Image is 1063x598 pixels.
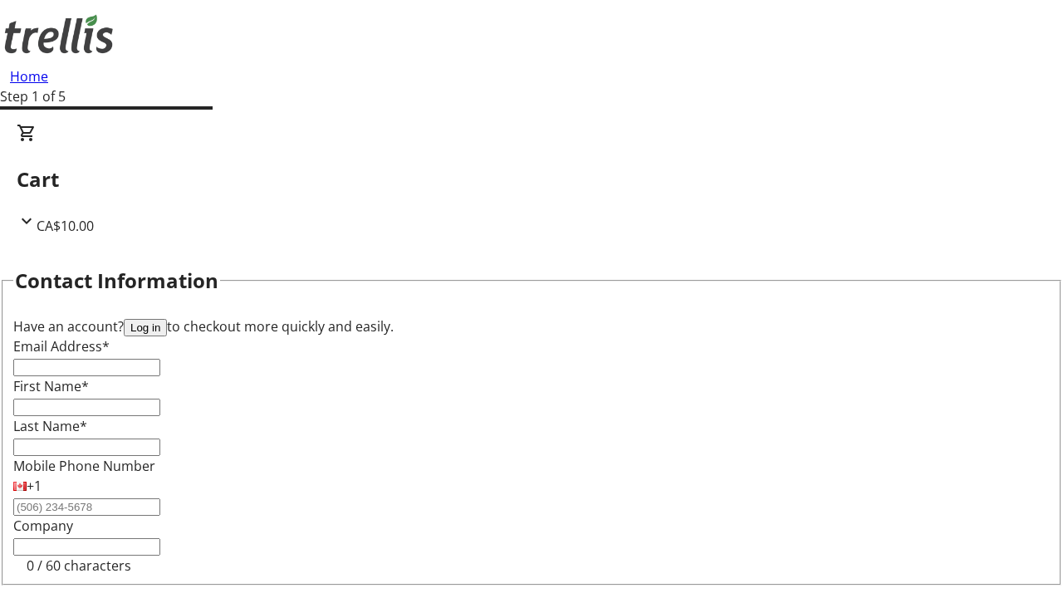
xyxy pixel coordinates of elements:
tr-character-limit: 0 / 60 characters [27,556,131,575]
div: CartCA$10.00 [17,123,1046,236]
label: Mobile Phone Number [13,457,155,475]
label: Last Name* [13,417,87,435]
label: Company [13,517,73,535]
input: (506) 234-5678 [13,498,160,516]
label: Email Address* [13,337,110,355]
button: Log in [124,319,167,336]
div: Have an account? to checkout more quickly and easily. [13,316,1050,336]
span: CA$10.00 [37,217,94,235]
h2: Cart [17,164,1046,194]
h2: Contact Information [15,266,218,296]
label: First Name* [13,377,89,395]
